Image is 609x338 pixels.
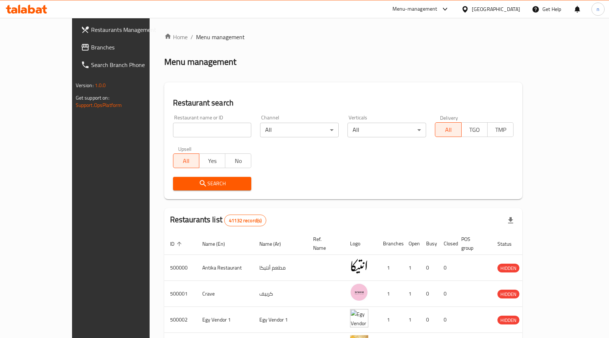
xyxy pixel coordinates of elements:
[377,255,403,281] td: 1
[164,307,196,333] td: 500002
[435,122,461,137] button: All
[438,307,455,333] td: 0
[253,255,307,281] td: مطعم أنتيكا
[75,21,174,38] a: Restaurants Management
[95,81,106,90] span: 1.0.0
[260,123,339,137] div: All
[173,123,252,137] input: Search for restaurant name or ID..
[164,33,188,41] a: Home
[497,239,521,248] span: Status
[377,233,403,255] th: Branches
[438,233,455,255] th: Closed
[347,123,426,137] div: All
[438,125,458,135] span: All
[173,153,199,168] button: All
[350,257,368,275] img: Antika Restaurant
[497,316,519,324] span: HIDDEN
[164,33,523,41] nav: breadcrumb
[597,5,599,13] span: n
[76,93,109,103] span: Get support on:
[164,56,236,68] h2: Menu management
[344,233,377,255] th: Logo
[377,307,403,333] td: 1
[202,239,234,248] span: Name (En)
[461,235,483,252] span: POS group
[178,146,192,151] label: Upsell
[497,316,519,324] div: HIDDEN
[253,281,307,307] td: كرييف
[253,307,307,333] td: Egy Vendor 1
[91,43,168,52] span: Branches
[191,33,193,41] li: /
[199,153,225,168] button: Yes
[497,264,519,272] span: HIDDEN
[313,235,335,252] span: Ref. Name
[76,100,122,110] a: Support.OpsPlatform
[76,81,94,90] span: Version:
[490,125,511,135] span: TMP
[420,233,438,255] th: Busy
[438,255,455,281] td: 0
[91,25,168,34] span: Restaurants Management
[497,290,519,298] div: HIDDEN
[502,212,519,229] div: Export file
[403,233,420,255] th: Open
[224,215,266,226] div: Total records count
[497,264,519,272] div: HIDDEN
[196,255,253,281] td: Antika Restaurant
[176,156,196,166] span: All
[487,122,514,137] button: TMP
[196,33,245,41] span: Menu management
[225,153,251,168] button: No
[392,5,437,14] div: Menu-management
[420,255,438,281] td: 0
[403,307,420,333] td: 1
[173,97,514,108] h2: Restaurant search
[420,307,438,333] td: 0
[75,56,174,74] a: Search Branch Phone
[377,281,403,307] td: 1
[472,5,520,13] div: [GEOGRAPHIC_DATA]
[91,60,168,69] span: Search Branch Phone
[179,179,246,188] span: Search
[497,290,519,298] span: HIDDEN
[225,217,266,224] span: 41132 record(s)
[259,239,290,248] span: Name (Ar)
[461,122,488,137] button: TGO
[403,255,420,281] td: 1
[438,281,455,307] td: 0
[350,309,368,327] img: Egy Vendor 1
[350,283,368,301] img: Crave
[465,125,485,135] span: TGO
[75,38,174,56] a: Branches
[228,156,248,166] span: No
[170,214,267,226] h2: Restaurants list
[164,281,196,307] td: 500001
[164,255,196,281] td: 500000
[173,177,252,190] button: Search
[170,239,184,248] span: ID
[196,307,253,333] td: Egy Vendor 1
[440,115,458,120] label: Delivery
[403,281,420,307] td: 1
[202,156,222,166] span: Yes
[420,281,438,307] td: 0
[196,281,253,307] td: Crave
